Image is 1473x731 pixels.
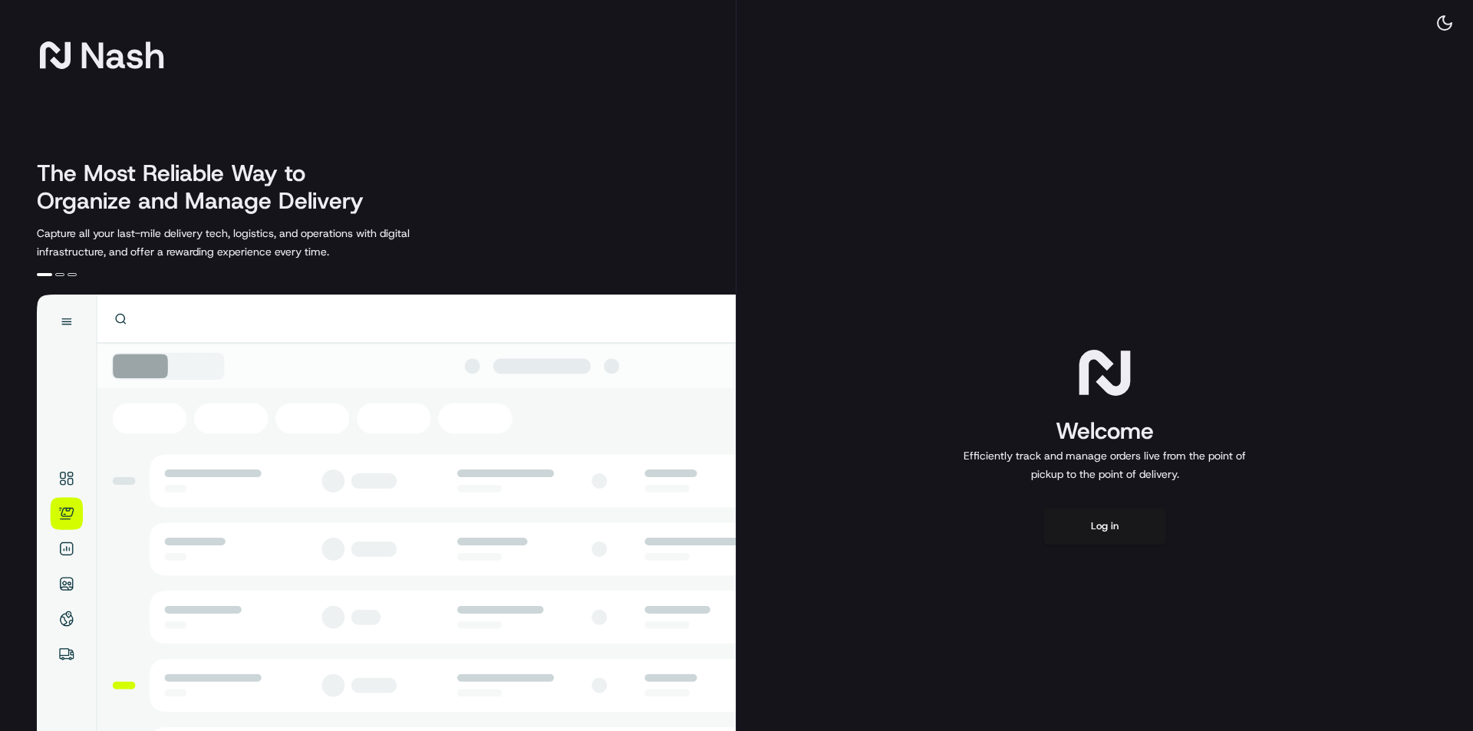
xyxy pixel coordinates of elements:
p: Capture all your last-mile delivery tech, logistics, and operations with digital infrastructure, ... [37,224,479,261]
h1: Welcome [957,416,1252,446]
p: Efficiently track and manage orders live from the point of pickup to the point of delivery. [957,446,1252,483]
button: Log in [1043,508,1166,545]
h2: The Most Reliable Way to Organize and Manage Delivery [37,160,381,215]
span: Nash [80,40,165,71]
